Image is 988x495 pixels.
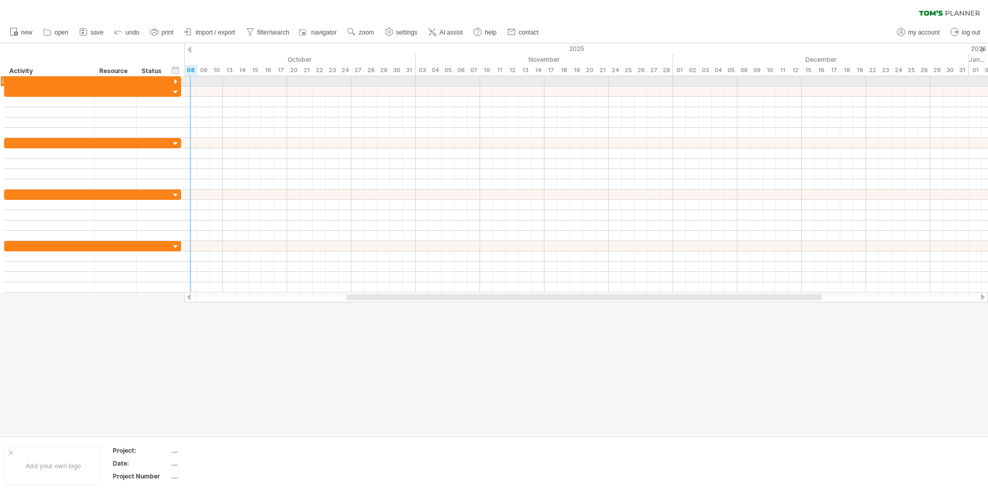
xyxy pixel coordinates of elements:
[532,65,544,76] div: Friday, 14 November 2025
[853,65,866,76] div: Friday, 19 December 2025
[815,65,827,76] div: Tuesday, 16 December 2025
[827,65,840,76] div: Wednesday, 17 December 2025
[439,29,463,36] span: AI assist
[544,65,557,76] div: Monday, 17 November 2025
[918,65,930,76] div: Friday, 26 December 2025
[113,459,169,468] div: Date:
[609,65,622,76] div: Monday, 24 November 2025
[243,26,292,39] a: filter/search
[557,65,570,76] div: Tuesday, 18 November 2025
[879,65,892,76] div: Tuesday, 23 December 2025
[840,65,853,76] div: Thursday, 18 December 2025
[519,29,539,36] span: contact
[416,65,429,76] div: Monday, 3 November 2025
[377,65,390,76] div: Wednesday, 29 October 2025
[7,26,36,39] a: new
[570,65,583,76] div: Wednesday, 19 November 2025
[382,26,420,39] a: settings
[725,65,737,76] div: Friday, 5 December 2025
[905,65,918,76] div: Thursday, 25 December 2025
[943,65,956,76] div: Tuesday, 30 December 2025
[454,65,467,76] div: Thursday, 6 November 2025
[113,446,169,455] div: Project:
[184,65,197,76] div: Wednesday, 8 October 2025
[112,26,143,39] a: undo
[287,65,300,76] div: Monday, 20 October 2025
[171,459,258,468] div: ....
[493,65,506,76] div: Tuesday, 11 November 2025
[120,54,416,65] div: October 2025
[634,65,647,76] div: Wednesday, 26 November 2025
[622,65,634,76] div: Tuesday, 25 November 2025
[426,26,466,39] a: AI assist
[789,65,802,76] div: Friday, 12 December 2025
[359,29,374,36] span: zoom
[210,65,223,76] div: Friday, 10 October 2025
[660,65,673,76] div: Friday, 28 November 2025
[519,65,532,76] div: Thursday, 13 November 2025
[802,65,815,76] div: Monday, 15 December 2025
[686,65,699,76] div: Tuesday, 2 December 2025
[429,65,442,76] div: Tuesday, 4 November 2025
[182,26,238,39] a: import / export
[113,472,169,481] div: Project Number
[236,65,249,76] div: Tuesday, 14 October 2025
[969,65,982,76] div: Thursday, 1 January 2026
[396,29,417,36] span: settings
[197,65,210,76] div: Thursday, 9 October 2025
[763,65,776,76] div: Wednesday, 10 December 2025
[956,65,969,76] div: Wednesday, 31 December 2025
[390,65,403,76] div: Thursday, 30 October 2025
[712,65,725,76] div: Thursday, 4 December 2025
[467,65,480,76] div: Friday, 7 November 2025
[416,54,673,65] div: November 2025
[249,65,261,76] div: Wednesday, 15 October 2025
[77,26,107,39] a: save
[196,29,235,36] span: import / export
[485,29,497,36] span: help
[673,54,969,65] div: December 2025
[274,65,287,76] div: Friday, 17 October 2025
[326,65,339,76] div: Thursday, 23 October 2025
[908,29,940,36] span: my account
[99,66,131,76] div: Resource
[339,65,351,76] div: Friday, 24 October 2025
[647,65,660,76] div: Thursday, 27 November 2025
[5,447,101,485] div: Add your own logo
[480,65,493,76] div: Monday, 10 November 2025
[313,65,326,76] div: Wednesday, 22 October 2025
[91,29,103,36] span: save
[506,65,519,76] div: Wednesday, 12 November 2025
[699,65,712,76] div: Wednesday, 3 December 2025
[300,65,313,76] div: Tuesday, 21 October 2025
[55,29,68,36] span: open
[583,65,596,76] div: Thursday, 20 November 2025
[9,66,89,76] div: Activity
[223,65,236,76] div: Monday, 13 October 2025
[750,65,763,76] div: Tuesday, 9 December 2025
[41,26,72,39] a: open
[471,26,500,39] a: help
[948,26,983,39] a: log out
[345,26,377,39] a: zoom
[596,65,609,76] div: Friday, 21 November 2025
[171,472,258,481] div: ....
[311,29,337,36] span: navigator
[403,65,416,76] div: Friday, 31 October 2025
[737,65,750,76] div: Monday, 8 December 2025
[673,65,686,76] div: Monday, 1 December 2025
[171,446,258,455] div: ....
[21,29,32,36] span: new
[930,65,943,76] div: Monday, 29 December 2025
[505,26,542,39] a: contact
[776,65,789,76] div: Thursday, 11 December 2025
[162,29,173,36] span: print
[892,65,905,76] div: Wednesday, 24 December 2025
[351,65,364,76] div: Monday, 27 October 2025
[866,65,879,76] div: Monday, 22 December 2025
[297,26,340,39] a: navigator
[442,65,454,76] div: Wednesday, 5 November 2025
[142,66,164,76] div: Status
[364,65,377,76] div: Tuesday, 28 October 2025
[894,26,943,39] a: my account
